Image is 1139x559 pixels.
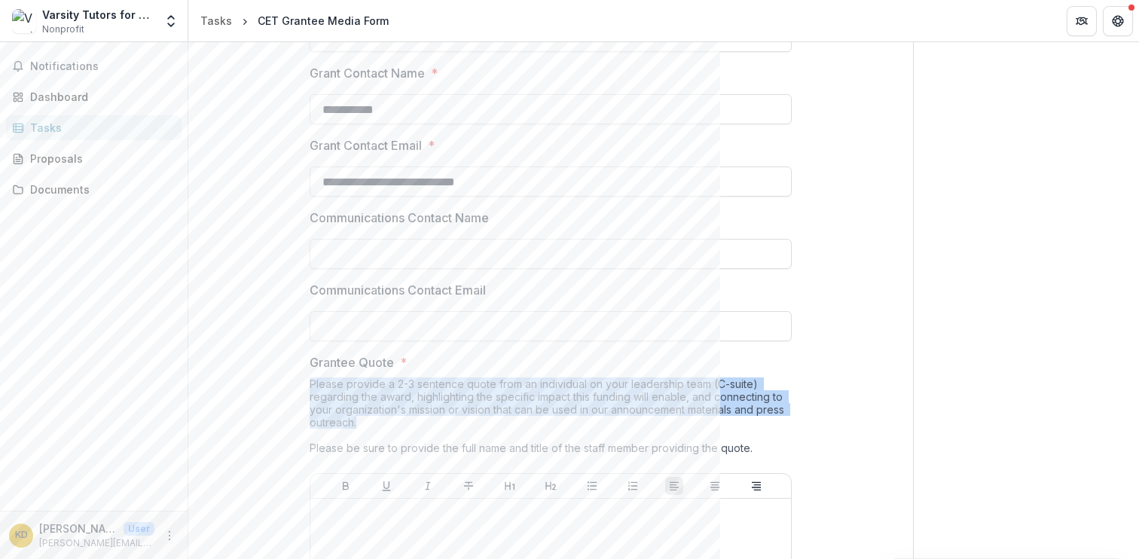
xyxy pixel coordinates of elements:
div: Proposals [30,151,169,166]
button: Align Left [665,477,683,495]
div: Tasks [30,120,169,136]
button: Italicize [419,477,437,495]
p: [PERSON_NAME][EMAIL_ADDRESS][PERSON_NAME][DOMAIN_NAME] [39,536,154,550]
button: Bullet List [583,477,601,495]
a: Tasks [194,10,238,32]
p: [PERSON_NAME] [39,521,118,536]
a: Documents [6,177,182,202]
div: Dashboard [30,89,169,105]
button: Align Right [747,477,765,495]
img: Varsity Tutors for Schools LLC [12,9,36,33]
button: More [160,527,179,545]
p: Grant Contact Name [310,64,425,82]
div: Documents [30,182,169,197]
span: Nonprofit [42,23,84,36]
button: Heading 1 [501,477,519,495]
a: Dashboard [6,84,182,109]
button: Open entity switcher [160,6,182,36]
button: Bold [337,477,355,495]
div: Please provide a 2-3 sentence quote from an individual on your leadership team (C-suite) regardin... [310,377,792,473]
div: Varsity Tutors for Schools LLC [42,7,154,23]
p: Grant Contact Email [310,136,422,154]
p: Grantee Quote [310,353,394,371]
button: Partners [1067,6,1097,36]
button: Underline [377,477,395,495]
p: Communications Contact Name [310,209,489,227]
div: Kelly Dean [15,530,28,540]
div: Tasks [200,13,232,29]
a: Proposals [6,146,182,171]
span: Notifications [30,60,176,73]
p: User [124,522,154,536]
button: Strike [460,477,478,495]
button: Get Help [1103,6,1133,36]
p: Communications Contact Email [310,281,486,299]
div: CET Grantee Media Form [258,13,389,29]
button: Align Center [706,477,724,495]
nav: breadcrumb [194,10,395,32]
button: Ordered List [624,477,642,495]
button: Notifications [6,54,182,78]
a: Tasks [6,115,182,140]
button: Heading 2 [542,477,560,495]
